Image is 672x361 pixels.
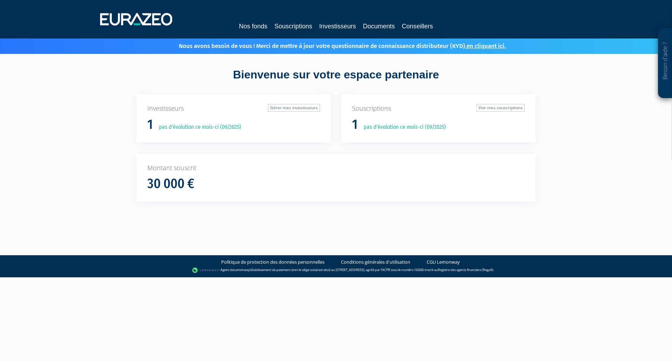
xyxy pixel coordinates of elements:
[147,104,320,113] p: Investisseurs
[402,21,433,31] a: Conseillers
[154,123,241,131] p: pas d'évolution ce mois-ci (09/2025)
[352,104,525,113] p: Souscriptions
[467,42,506,50] a: en cliquant ici.
[274,21,312,31] a: Souscriptions
[427,259,460,265] a: CGU Lemonway
[131,67,541,94] div: Bienvenue sur votre espace partenaire
[7,267,665,274] div: - Agent de (établissement de paiement dont le siège social est situé au [STREET_ADDRESS], agréé p...
[319,21,356,31] a: Investisseurs
[192,267,219,274] img: logo-lemonway.png
[147,164,525,173] p: Montant souscrit
[159,40,506,50] p: Nous avons besoin de vous ! Merci de mettre à jour votre questionnaire de connaissance distribute...
[147,176,194,191] h1: 30 000 €
[239,21,267,31] a: Nos fonds
[476,104,525,112] a: Voir mes souscriptions
[359,123,446,131] p: pas d'évolution ce mois-ci (09/2025)
[147,117,153,132] h1: 1
[438,268,493,272] a: Registre des agents financiers (Regafi)
[341,259,410,265] a: Conditions générales d'utilisation
[268,104,320,112] a: Gérer mes investisseurs
[352,117,358,132] h1: 1
[221,259,324,265] a: Politique de protection des données personnelles
[363,21,395,31] a: Documents
[234,268,250,272] a: Lemonway
[661,32,669,95] p: Besoin d'aide ?
[100,13,172,26] img: 1732889491-logotype_eurazeo_blanc_rvb.png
